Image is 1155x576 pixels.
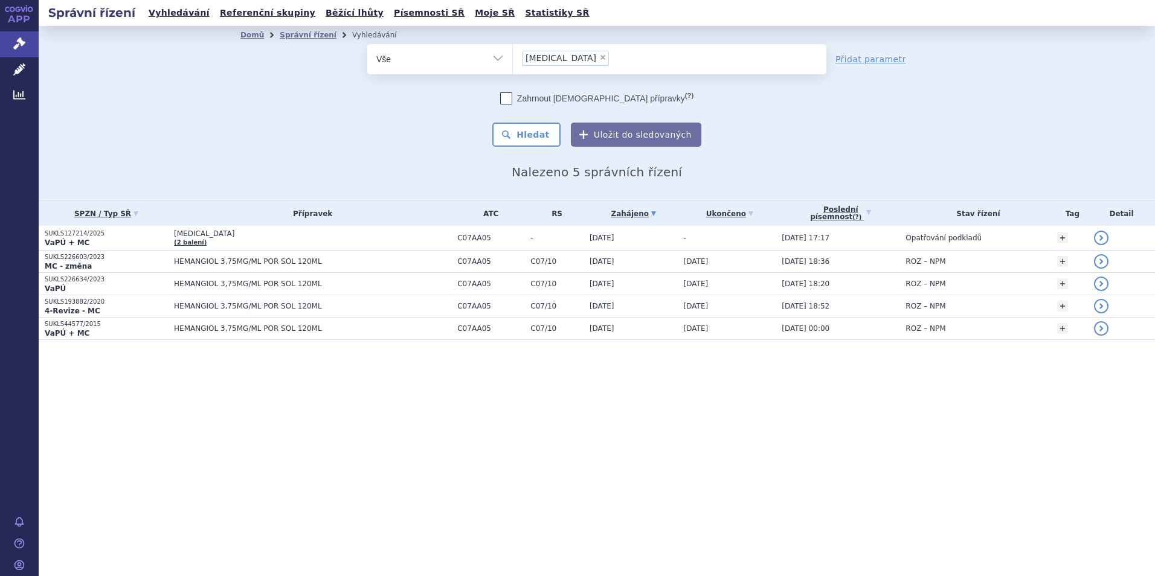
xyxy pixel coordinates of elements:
a: Běžící lhůty [322,5,387,21]
button: Uložit do sledovaných [571,123,701,147]
span: C07AA05 [457,324,524,333]
span: HEMANGIOL 3,75MG/ML POR SOL 120ML [174,257,451,266]
a: Písemnosti SŘ [390,5,468,21]
span: Opatřování podkladů [906,234,982,242]
span: ROZ – NPM [906,302,945,310]
p: SUKLS193882/2020 [45,298,168,306]
span: [DATE] 18:36 [782,257,829,266]
span: × [599,54,606,61]
li: Vyhledávání [352,26,413,44]
th: Přípravek [168,201,451,226]
span: C07/10 [530,302,584,310]
span: [DATE] 17:17 [782,234,829,242]
th: Tag [1051,201,1088,226]
p: SUKLS127214/2025 [45,229,168,238]
th: Stav řízení [899,201,1050,226]
a: detail [1094,321,1108,336]
span: HEMANGIOL 3,75MG/ML POR SOL 120ML [174,324,451,333]
a: + [1057,301,1068,312]
span: C07AA05 [457,302,524,310]
a: detail [1094,277,1108,291]
span: HEMANGIOL 3,75MG/ML POR SOL 120ML [174,280,451,288]
a: detail [1094,254,1108,269]
a: Domů [240,31,264,39]
span: - [530,234,584,242]
span: [MEDICAL_DATA] [526,54,596,62]
a: Moje SŘ [471,5,518,21]
span: [DATE] [684,302,709,310]
span: [MEDICAL_DATA] [174,229,451,238]
a: Statistiky SŘ [521,5,593,21]
a: detail [1094,231,1108,245]
h2: Správní řízení [39,4,145,21]
th: Detail [1088,201,1155,226]
a: + [1057,232,1068,243]
span: [DATE] [684,257,709,266]
p: SUKLS226603/2023 [45,253,168,261]
p: SUKLS226634/2023 [45,275,168,284]
strong: VaPÚ [45,284,66,293]
th: RS [524,201,584,226]
span: [DATE] 18:20 [782,280,829,288]
a: (2 balení) [174,239,207,246]
input: [MEDICAL_DATA] [613,50,619,65]
span: [DATE] 18:52 [782,302,829,310]
strong: VaPÚ + MC [45,238,89,247]
strong: VaPÚ + MC [45,329,89,338]
a: + [1057,323,1068,334]
button: Hledat [492,123,561,147]
a: + [1057,278,1068,289]
strong: MC - změna [45,262,92,270]
span: [DATE] [590,280,614,288]
span: C07/10 [530,257,584,266]
span: [DATE] 00:00 [782,324,829,333]
span: C07AA05 [457,280,524,288]
span: [DATE] [590,234,614,242]
a: Referenční skupiny [216,5,319,21]
span: [DATE] [590,302,614,310]
a: Přidat parametr [835,53,906,65]
strong: 4-Revize - MC [45,307,100,315]
th: ATC [451,201,524,226]
span: C07AA05 [457,234,524,242]
abbr: (?) [685,92,693,100]
a: Správní řízení [280,31,336,39]
a: Poslednípísemnost(?) [782,201,899,226]
span: C07AA05 [457,257,524,266]
a: Zahájeno [590,205,678,222]
a: SPZN / Typ SŘ [45,205,168,222]
span: C07/10 [530,324,584,333]
span: Nalezeno 5 správních řízení [512,165,682,179]
a: Vyhledávání [145,5,213,21]
span: [DATE] [684,324,709,333]
span: C07/10 [530,280,584,288]
a: Ukončeno [684,205,776,222]
a: + [1057,256,1068,267]
span: ROZ – NPM [906,257,945,266]
label: Zahrnout [DEMOGRAPHIC_DATA] přípravky [500,92,693,104]
span: [DATE] [684,280,709,288]
span: ROZ – NPM [906,280,945,288]
span: [DATE] [590,324,614,333]
abbr: (?) [852,214,861,221]
span: - [684,234,686,242]
p: SUKLS44577/2015 [45,320,168,328]
span: ROZ – NPM [906,324,945,333]
span: HEMANGIOL 3,75MG/ML POR SOL 120ML [174,302,451,310]
a: detail [1094,299,1108,313]
span: [DATE] [590,257,614,266]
